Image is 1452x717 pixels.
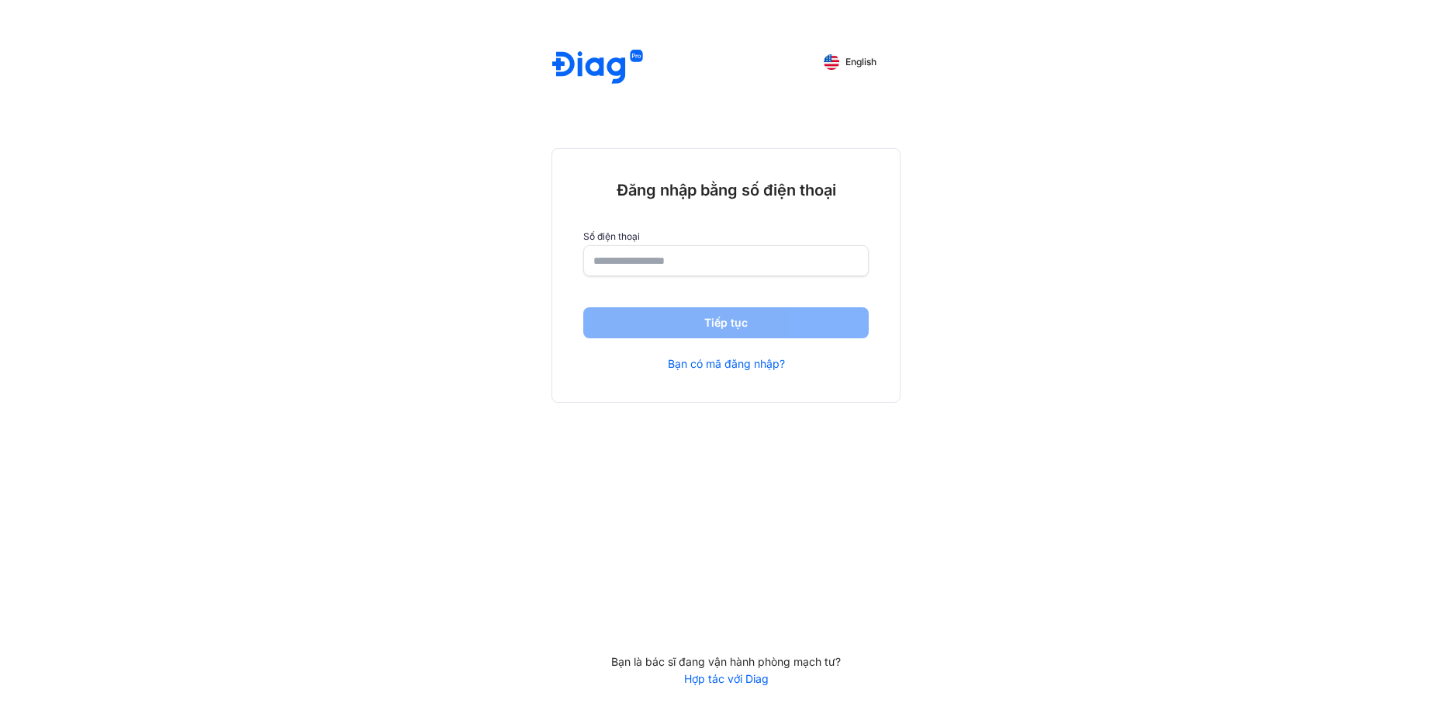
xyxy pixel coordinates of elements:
[583,231,869,242] label: Số điện thoại
[551,672,901,686] a: Hợp tác với Diag
[552,50,643,86] img: logo
[583,180,869,200] div: Đăng nhập bằng số điện thoại
[824,54,839,70] img: English
[845,57,876,68] span: English
[668,357,785,371] a: Bạn có mã đăng nhập?
[813,50,887,74] button: English
[551,655,901,669] div: Bạn là bác sĩ đang vận hành phòng mạch tư?
[583,307,869,338] button: Tiếp tục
